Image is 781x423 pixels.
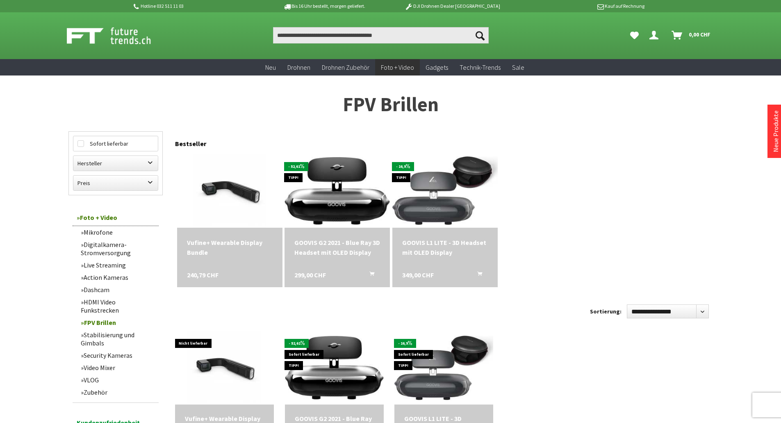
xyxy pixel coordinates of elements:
span: Technik-Trends [460,63,501,71]
img: V1 [193,154,266,228]
a: Foto + Video [375,59,420,76]
a: Video Mixer [77,361,159,374]
button: In den Warenkorb [360,270,379,281]
a: Drohnen [282,59,316,76]
p: Hotline 032 511 11 03 [132,1,260,11]
div: GOOVIS G2 2021 - Blue Ray 3D Headset mit OLED Display [294,238,380,257]
a: Warenkorb [668,27,715,43]
button: In den Warenkorb [467,270,487,281]
img: V1 [187,331,261,405]
a: FPV Brillen [77,316,159,329]
a: Action Kameras [77,271,159,284]
span: Gadgets [426,63,448,71]
img: GOOVIS G2 2021 - Blue Ray 3D Headset mit OLED Display [285,157,390,225]
img: GOOVIS L1 LITE - 3D Headset mit OLED Display [394,336,493,400]
span: Drohnen [287,63,310,71]
a: Sale [506,59,530,76]
label: Sortierung: [590,305,622,318]
div: Vufine+ Wearable Display Bundle [187,238,273,257]
img: Shop Futuretrends - zur Startseite wechseln [67,25,169,46]
a: VLOG [77,374,159,386]
div: Bestseller [175,131,713,152]
img: GOOVIS L1 LITE - 3D Headset mit OLED Display [392,156,498,225]
span: 349,00 CHF [402,270,434,280]
h1: FPV Brillen [68,94,713,115]
span: Foto + Video [381,63,414,71]
p: Bis 16 Uhr bestellt, morgen geliefert. [260,1,388,11]
span: 299,00 CHF [294,270,326,280]
a: Foto + Video [73,209,159,226]
a: Security Kameras [77,349,159,361]
span: Neu [265,63,276,71]
button: Suchen [471,27,489,43]
span: 240,79 CHF [187,270,219,280]
span: Drohnen Zubehör [322,63,369,71]
span: Sale [512,63,524,71]
p: DJI Drohnen Dealer [GEOGRAPHIC_DATA] [388,1,516,11]
input: Produkt, Marke, Kategorie, EAN, Artikelnummer… [273,27,489,43]
img: GOOVIS G2 2021 - Blue Ray 3D Headset mit OLED Display [285,336,384,400]
a: Mikrofone [77,226,159,238]
a: Dein Konto [646,27,665,43]
div: GOOVIS L1 LITE - 3D Headset mit OLED Display [402,238,488,257]
label: Hersteller [73,156,158,171]
a: Dashcam [77,284,159,296]
a: Zubehör [77,386,159,398]
a: Live Streaming [77,259,159,271]
span: 0,00 CHF [689,28,710,41]
label: Preis [73,176,158,190]
a: Gadgets [420,59,454,76]
a: GOOVIS G2 2021 - Blue Ray 3D Headset mit OLED Display 299,00 CHF In den Warenkorb [294,238,380,257]
a: Meine Favoriten [626,27,643,43]
p: Kauf auf Rechnung [517,1,644,11]
a: Technik-Trends [454,59,506,76]
a: HDMI Video Funkstrecken [77,296,159,316]
a: Vufine+ Wearable Display Bundle 240,79 CHF [187,238,273,257]
label: Sofort lieferbar [73,136,158,151]
a: Stabilisierung und Gimbals [77,329,159,349]
a: Neue Produkte [772,110,780,152]
a: Neu [260,59,282,76]
a: Drohnen Zubehör [316,59,375,76]
a: GOOVIS L1 LITE - 3D Headset mit OLED Display 349,00 CHF In den Warenkorb [402,238,488,257]
a: Digitalkamera-Stromversorgung [77,238,159,259]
